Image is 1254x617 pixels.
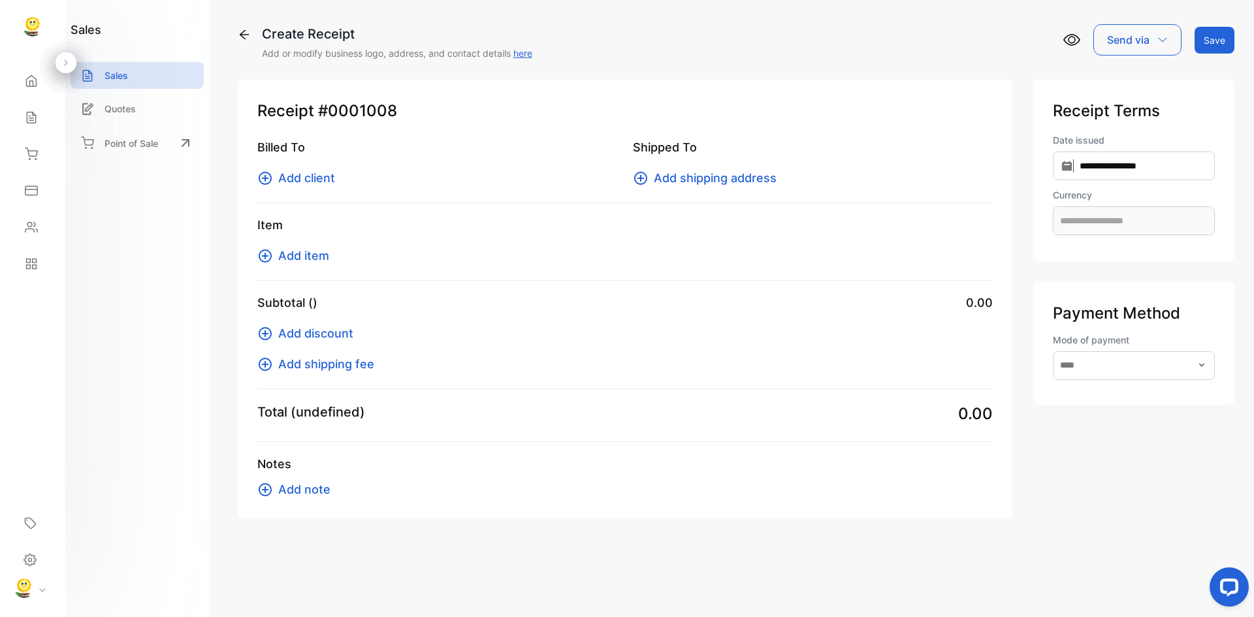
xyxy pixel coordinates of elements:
[71,62,204,89] a: Sales
[257,355,382,373] button: Add shipping fee
[278,481,330,498] span: Add note
[257,247,337,264] button: Add item
[1107,32,1149,48] p: Send via
[104,102,136,116] p: Quotes
[1195,27,1234,54] button: Save
[262,46,532,60] p: Add or modify business logo, address, and contact details
[633,138,993,156] p: Shipped To
[1199,562,1254,617] iframe: LiveChat chat widget
[1053,188,1215,202] label: Currency
[257,99,993,123] p: Receipt
[23,17,42,37] img: logo
[654,169,777,187] span: Add shipping address
[257,402,365,422] p: Total (undefined)
[257,294,317,311] p: Subtotal ()
[1053,133,1215,147] label: Date issued
[958,402,993,426] span: 0.00
[14,578,34,598] img: profile
[1053,333,1215,347] label: Mode of payment
[278,324,353,342] span: Add discount
[278,355,374,373] span: Add shipping fee
[262,24,532,44] div: Create Receipt
[257,455,993,473] p: Notes
[257,481,338,498] button: Add note
[257,216,993,234] p: Item
[1053,99,1215,123] p: Receipt Terms
[633,169,784,187] button: Add shipping address
[278,247,329,264] span: Add item
[257,169,343,187] button: Add client
[71,129,204,157] a: Point of Sale
[278,169,335,187] span: Add client
[257,138,617,156] p: Billed To
[71,21,101,39] h1: sales
[513,48,532,59] a: here
[257,324,361,342] button: Add discount
[1053,302,1215,325] p: Payment Method
[318,99,397,123] span: #0001008
[71,95,204,122] a: Quotes
[104,69,128,82] p: Sales
[966,294,993,311] span: 0.00
[104,136,158,150] p: Point of Sale
[1093,24,1182,55] button: Send via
